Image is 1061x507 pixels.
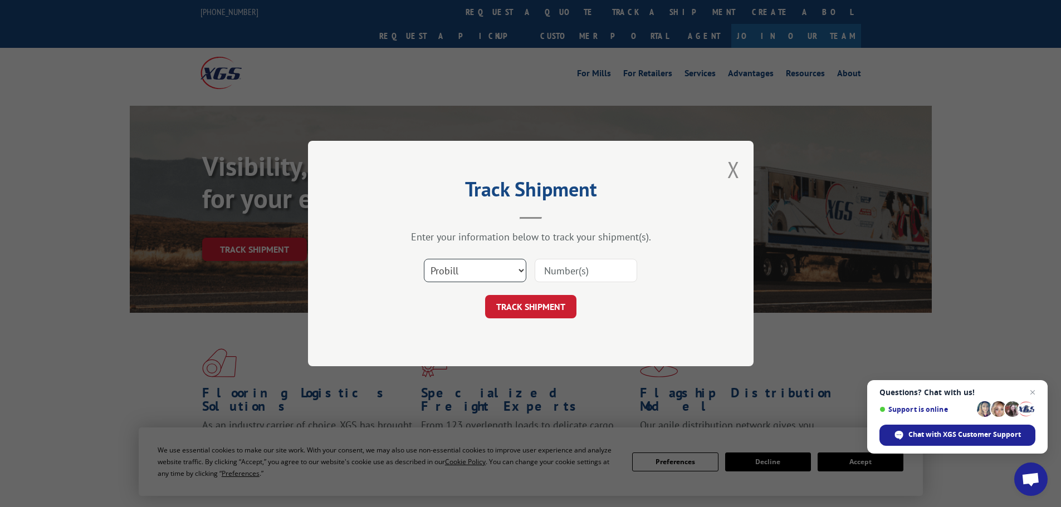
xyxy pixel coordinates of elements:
[1026,386,1039,399] span: Close chat
[908,430,1021,440] span: Chat with XGS Customer Support
[364,181,698,203] h2: Track Shipment
[879,405,973,414] span: Support is online
[1014,462,1048,496] div: Open chat
[485,295,576,318] button: TRACK SHIPMENT
[364,230,698,243] div: Enter your information below to track your shipment(s).
[727,155,740,184] button: Close modal
[879,425,1035,446] div: Chat with XGS Customer Support
[535,259,637,282] input: Number(s)
[879,388,1035,397] span: Questions? Chat with us!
